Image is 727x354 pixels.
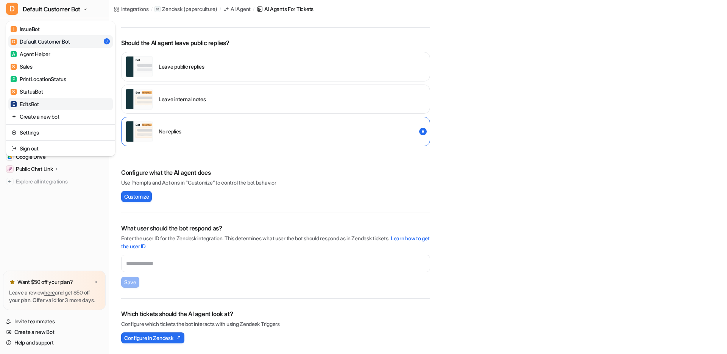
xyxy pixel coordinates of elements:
div: Sales [11,63,33,70]
span: A [11,51,17,57]
span: Default Customer Bot [23,4,80,14]
a: Sign out [8,142,113,155]
span: D [11,39,17,45]
div: DDefault Customer Bot [6,21,115,156]
img: reset [11,144,17,152]
span: E [11,101,17,107]
span: S [11,64,17,70]
span: P [11,76,17,82]
div: EditsBot [11,100,39,108]
img: reset [11,128,17,136]
span: S [11,89,17,95]
a: Settings [8,126,113,139]
div: IssueBot [11,25,40,33]
a: Create a new bot [8,110,113,123]
div: Default Customer Bot [11,38,70,45]
div: PrintLocationStatus [11,75,66,83]
img: reset [11,113,17,121]
div: StatusBot [11,88,43,96]
span: I [11,26,17,32]
div: Agent Helper [11,50,50,58]
span: D [6,3,18,15]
